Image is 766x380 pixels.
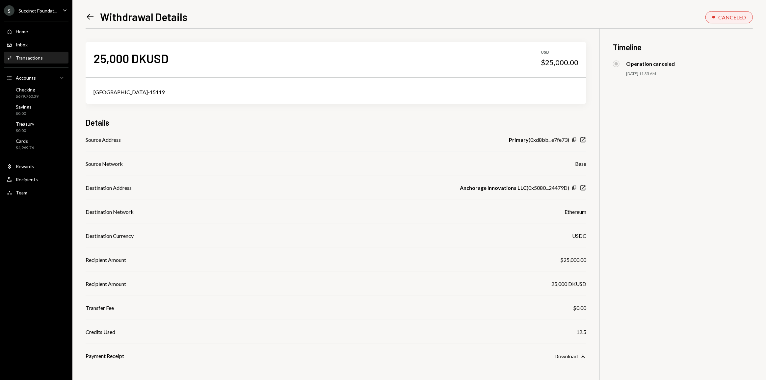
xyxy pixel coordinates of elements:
[718,14,746,20] div: CANCELED
[4,102,68,118] a: Savings$0.00
[86,352,124,360] div: Payment Receipt
[4,187,68,198] a: Team
[4,160,68,172] a: Rewards
[18,8,57,13] div: Succinct Foundat...
[86,136,121,144] div: Source Address
[560,256,586,264] div: $25,000.00
[16,190,27,195] div: Team
[86,304,114,312] div: Transfer Fee
[4,52,68,63] a: Transactions
[573,304,586,312] div: $0.00
[626,61,675,67] div: Operation canceled
[86,232,134,240] div: Destination Currency
[572,232,586,240] div: USDC
[460,184,569,192] div: ( 0x5080...24479D )
[86,280,126,288] div: Recipient Amount
[86,256,126,264] div: Recipient Amount
[541,50,578,55] div: USD
[509,136,569,144] div: ( 0xd8bb...e7fe73 )
[626,71,753,77] div: [DATE] 11:35 AM
[16,75,36,81] div: Accounts
[93,51,169,66] div: 25,000 DKUSD
[86,328,115,336] div: Credits Used
[16,29,28,34] div: Home
[86,208,134,216] div: Destination Network
[509,136,529,144] b: Primary
[100,10,187,23] h1: Withdrawal Details
[4,85,68,101] a: Checking$679,760.39
[4,25,68,37] a: Home
[86,184,132,192] div: Destination Address
[86,117,109,128] h3: Details
[554,353,586,360] button: Download
[575,160,586,168] div: Base
[16,111,32,116] div: $0.00
[16,138,34,144] div: Cards
[565,208,586,216] div: Ethereum
[4,72,68,84] a: Accounts
[4,136,68,152] a: Cards$4,969.76
[4,5,14,16] div: S
[16,121,34,127] div: Treasury
[93,88,578,96] div: [GEOGRAPHIC_DATA]-15119
[16,177,38,182] div: Recipients
[460,184,527,192] b: Anchorage Innovations LLC
[16,164,34,169] div: Rewards
[16,94,39,99] div: $679,760.39
[16,145,34,151] div: $4,969.76
[613,42,753,53] h3: Timeline
[16,104,32,110] div: Savings
[16,42,28,47] div: Inbox
[16,55,43,61] div: Transactions
[541,58,578,67] div: $25,000.00
[4,173,68,185] a: Recipients
[554,353,578,359] div: Download
[576,328,586,336] div: 12.5
[86,160,123,168] div: Source Network
[551,280,586,288] div: 25,000 DKUSD
[16,87,39,92] div: Checking
[16,128,34,134] div: $0.00
[4,119,68,135] a: Treasury$0.00
[4,38,68,50] a: Inbox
